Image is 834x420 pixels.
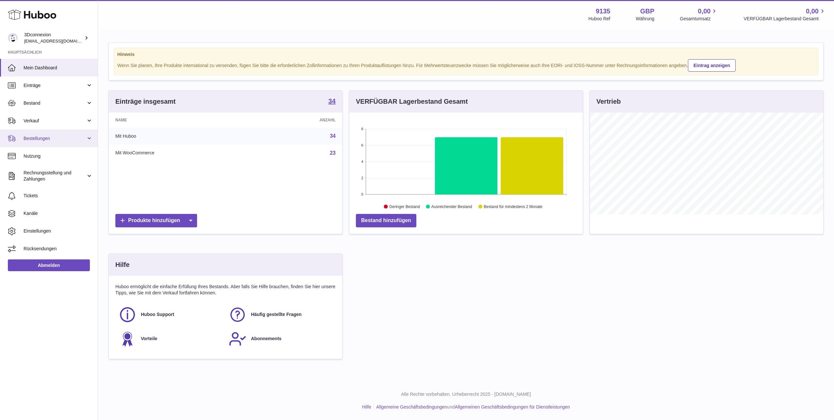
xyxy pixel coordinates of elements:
[374,404,570,410] li: und
[24,65,93,71] span: Mein Dashboard
[389,204,420,209] text: Geringer Bestand
[24,193,93,199] span: Tickets
[8,259,90,271] a: Abmelden
[141,336,157,342] span: Vorteile
[376,404,447,410] a: Allgemeine Geschäftsbedingungen
[24,246,93,252] span: Rücksendungen
[24,228,93,234] span: Einstellungen
[24,153,93,159] span: Nutzung
[431,204,472,209] text: Ausreichender Bestand
[698,7,711,16] span: 0,00
[24,118,86,124] span: Verkauf
[259,113,342,128] th: Anzahl
[361,127,363,131] text: 8
[680,16,718,22] span: Gesamtumsatz
[115,214,197,227] a: Produkte hinzufügen
[356,97,468,106] h3: VERFÜGBAR Lagerbestand Gesamt
[806,7,819,16] span: 0,00
[229,306,332,324] a: Häufig gestellte Fragen
[24,38,96,44] span: [EMAIL_ADDRESS][DOMAIN_NAME]
[330,150,336,156] a: 23
[117,58,815,72] div: Wenn Sie planen, Ihre Produkte international zu versenden, fügen Sie bitte die erforderlichen Zol...
[596,7,610,16] strong: 9135
[115,260,129,269] h3: Hilfe
[24,170,86,182] span: Rechnungsstellung und Zahlungen
[330,133,336,139] a: 34
[361,176,363,180] text: 2
[109,145,259,162] td: Mit WooCommerce
[362,404,371,410] a: Hilfe
[589,16,610,22] div: Huboo Ref
[141,311,174,318] span: Huboo Support
[251,336,281,342] span: Abonnements
[103,391,829,397] p: Alle Rechte vorbehalten. Urheberrecht 2025 - [DOMAIN_NAME]
[484,204,542,209] text: Bestand für mindestens 2 Monate
[117,51,815,58] strong: Hinweis
[361,160,363,164] text: 4
[636,16,655,22] div: Währung
[251,311,302,318] span: Häufig gestellte Fragen
[743,7,826,22] a: 0,00 VERFÜGBAR Lagerbestand Gesamt
[455,404,570,410] a: Allgemeinen Geschäftsbedingungen für Dienstleistungen
[119,330,222,348] a: Vorteile
[743,16,826,22] span: VERFÜGBAR Lagerbestand Gesamt
[688,59,736,72] a: Eintrag anzeigen
[680,7,718,22] a: 0,00 Gesamtumsatz
[361,143,363,147] text: 6
[328,98,336,106] a: 34
[109,113,259,128] th: Name
[24,210,93,217] span: Kanäle
[596,97,621,106] h3: Vertrieb
[115,284,336,296] p: Huboo ermöglicht die einfache Erfüllung Ihres Bestands. Aber falls Sie Hilfe brauchen, finden Sie...
[119,306,222,324] a: Huboo Support
[356,214,416,227] a: Bestand hinzufügen
[640,7,654,16] strong: GBP
[8,33,18,43] img: order_eu@3dconnexion.com
[24,135,86,142] span: Bestellungen
[328,98,336,104] strong: 34
[24,82,86,89] span: Einträge
[24,32,83,44] div: 3Dconnexion
[229,330,332,348] a: Abonnements
[109,128,259,145] td: Mit Huboo
[361,192,363,196] text: 0
[24,100,86,106] span: Bestand
[115,97,176,106] h3: Einträge insgesamt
